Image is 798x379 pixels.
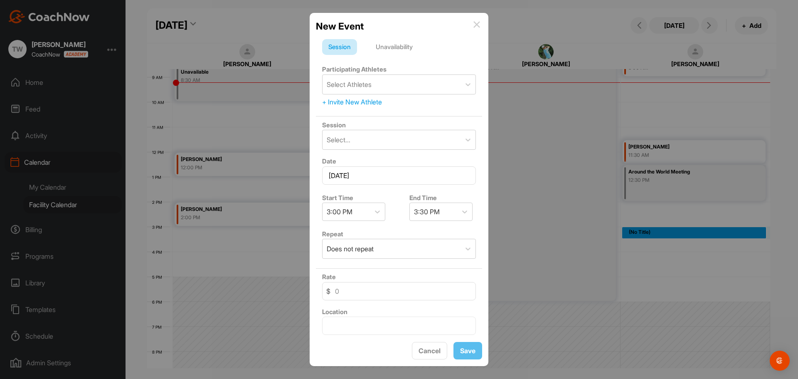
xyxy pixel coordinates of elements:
div: Unavailability [369,39,419,55]
div: + Invite New Athlete [322,97,476,107]
label: End Time [409,194,437,202]
div: Session [322,39,357,55]
button: Save [453,342,482,360]
div: Open Intercom Messenger [770,351,790,371]
label: Repeat [322,230,343,238]
label: Date [322,157,336,165]
h2: New Event [316,19,364,33]
div: 3:00 PM [327,207,352,217]
label: Rate [322,273,336,281]
input: Select Date [322,166,476,185]
label: Start Time [322,194,353,202]
div: Select Athletes [327,79,372,89]
label: Participating Athletes [322,65,387,73]
button: Cancel [412,342,447,360]
input: 0 [322,282,476,300]
span: $ [326,286,330,296]
img: info [473,21,480,28]
label: Location [322,308,347,316]
div: 3:30 PM [414,207,440,217]
div: Does not repeat [327,244,374,254]
label: Session [322,121,346,129]
div: Select... [327,135,350,145]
